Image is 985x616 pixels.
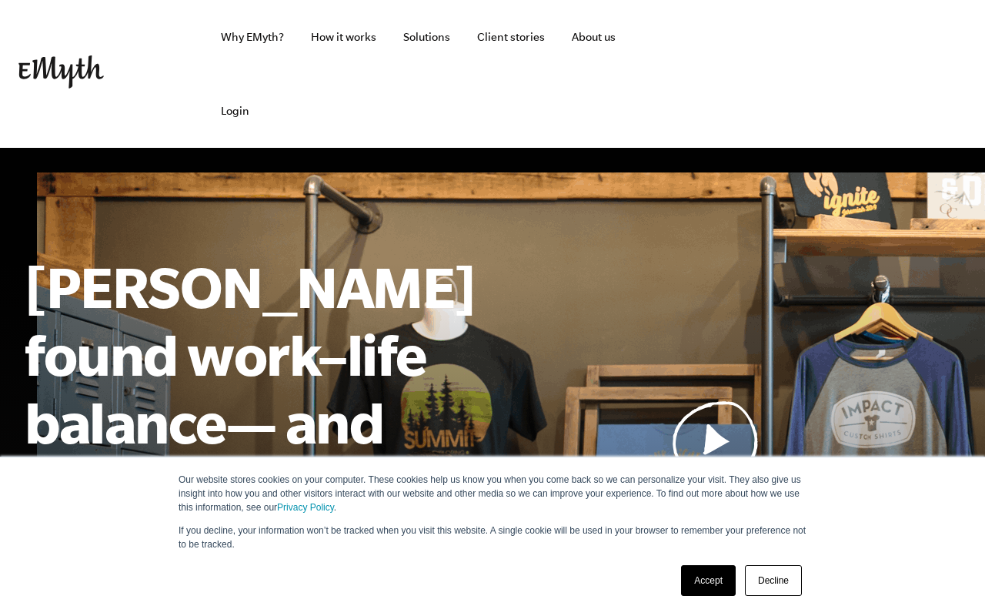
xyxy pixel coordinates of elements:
p: If you decline, your information won’t be tracked when you visit this website. A single cookie wi... [179,524,806,551]
iframe: Chat Widget [908,542,985,616]
a: Login [209,74,262,148]
iframe: Embedded CTA [805,57,967,91]
a: Decline [745,565,802,596]
img: EMyth [18,55,104,89]
p: Our website stores cookies on your computer. These cookies help us know you when you come back so... [179,473,806,514]
a: Privacy Policy [277,502,334,513]
iframe: Embedded CTA [636,57,797,91]
a: Accept [681,565,736,596]
img: Play Video [673,400,759,481]
a: Watch the video [471,400,960,510]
